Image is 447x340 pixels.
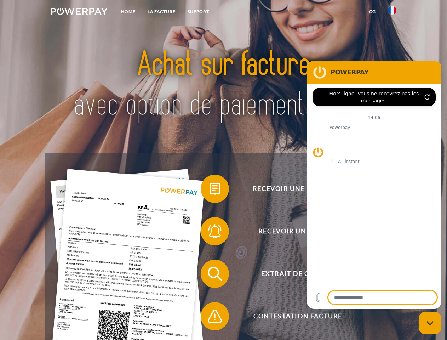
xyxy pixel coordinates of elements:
a: CG [363,5,382,18]
iframe: Fenêtre de messagerie [307,61,441,309]
button: Contestation Facture [201,302,385,330]
span: Recevoir une facture ? [211,175,384,203]
img: fr [388,6,396,15]
img: title-powerpay_fr.svg [68,34,379,136]
img: qb_bell.svg [206,222,224,240]
span: Contestation Facture [211,302,384,330]
span: Extrait de compte [211,260,384,288]
iframe: Bouton de lancement de la fenêtre de messagerie, conversation en cours [419,312,441,334]
a: Support [182,5,215,18]
button: Recevoir un rappel? [201,217,385,245]
img: qb_warning.svg [206,307,224,325]
img: qb_search.svg [206,265,224,283]
img: qb_bill.svg [206,180,224,198]
img: logo-powerpay-white.svg [51,8,108,15]
a: LA FACTURE [142,5,182,18]
button: Recevoir une facture ? [201,175,385,203]
a: Home [115,5,142,18]
span: Recevoir un rappel? [211,217,384,245]
button: Extrait de compte [201,260,385,288]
